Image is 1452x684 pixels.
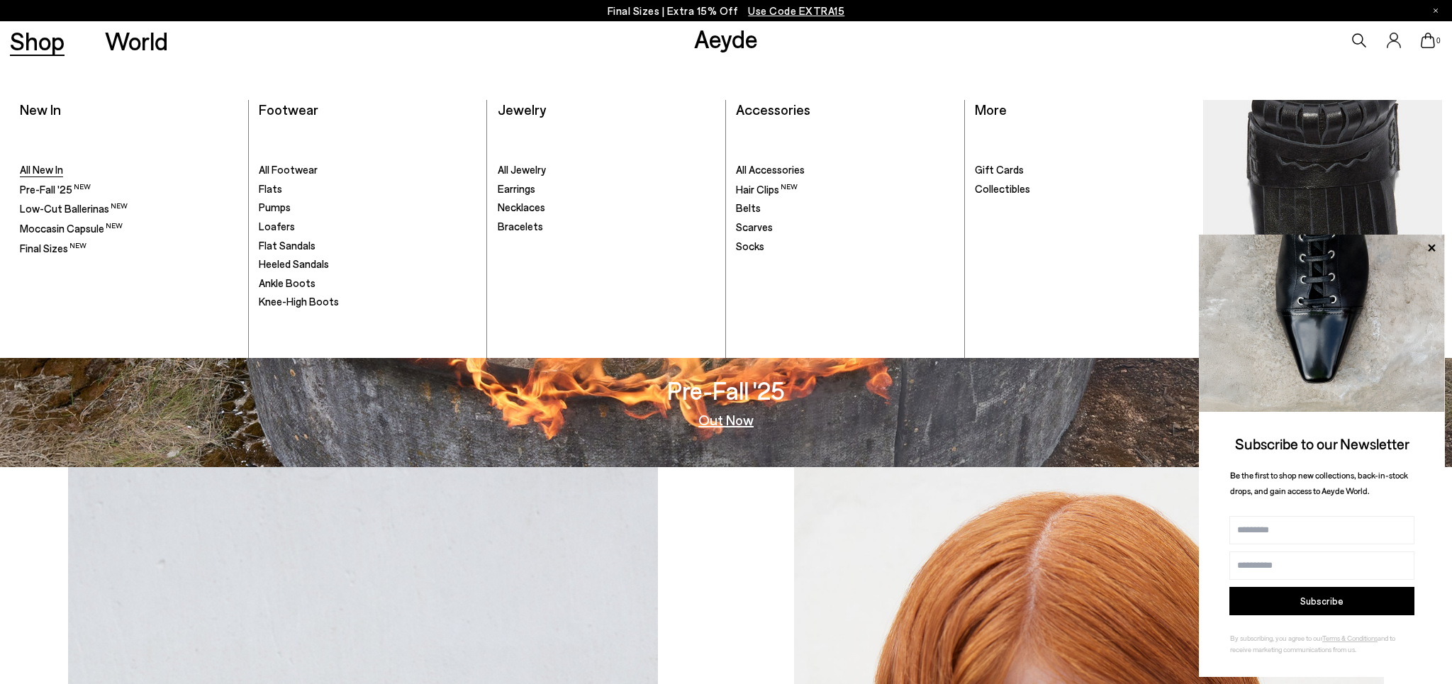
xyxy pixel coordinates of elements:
[1435,37,1442,45] span: 0
[1230,634,1322,642] span: By subscribing, you agree to our
[1235,434,1409,452] span: Subscribe to our Newsletter
[259,239,315,252] span: Flat Sandals
[20,222,123,235] span: Moccasin Capsule
[259,101,318,118] a: Footwear
[259,182,476,196] a: Flats
[20,221,238,236] a: Moccasin Capsule
[259,163,318,176] span: All Footwear
[736,201,761,214] span: Belts
[498,163,546,176] span: All Jewelry
[1199,235,1445,412] img: ca3f721fb6ff708a270709c41d776025.jpg
[1229,587,1414,615] button: Subscribe
[259,295,339,308] span: Knee-High Boots
[975,182,1193,196] a: Collectibles
[259,295,476,309] a: Knee-High Boots
[736,240,764,252] span: Socks
[498,201,545,213] span: Necklaces
[259,257,329,270] span: Heeled Sandals
[10,28,65,53] a: Shop
[1421,33,1435,48] a: 0
[748,4,844,17] span: Navigate to /collections/ss25-final-sizes
[259,201,476,215] a: Pumps
[498,182,715,196] a: Earrings
[259,257,476,271] a: Heeled Sandals
[1204,100,1442,349] a: Moccasin Capsule
[667,378,785,403] h3: Pre-Fall '25
[736,183,798,196] span: Hair Clips
[698,413,754,427] a: Out Now
[736,220,773,233] span: Scarves
[498,163,715,177] a: All Jewelry
[694,23,758,53] a: Aeyde
[736,163,954,177] a: All Accessories
[20,183,91,196] span: Pre-Fall '25
[259,220,295,232] span: Loafers
[736,240,954,254] a: Socks
[736,220,954,235] a: Scarves
[736,182,954,197] a: Hair Clips
[1322,634,1378,642] a: Terms & Conditions
[105,28,168,53] a: World
[259,201,291,213] span: Pumps
[259,276,476,291] a: Ankle Boots
[975,163,1193,177] a: Gift Cards
[975,101,1007,118] a: More
[975,163,1024,176] span: Gift Cards
[498,182,535,195] span: Earrings
[1230,470,1408,496] span: Be the first to shop new collections, back-in-stock drops, and gain access to Aeyde World.
[259,239,476,253] a: Flat Sandals
[20,202,128,215] span: Low-Cut Ballerinas
[20,182,238,197] a: Pre-Fall '25
[20,163,63,176] span: All New In
[1204,100,1442,349] img: Mobile_e6eede4d-78b8-4bd1-ae2a-4197e375e133_900x.jpg
[259,182,282,195] span: Flats
[498,220,543,232] span: Bracelets
[20,241,238,256] a: Final Sizes
[736,101,810,118] a: Accessories
[20,242,86,254] span: Final Sizes
[498,220,715,234] a: Bracelets
[736,201,954,215] a: Belts
[975,182,1030,195] span: Collectibles
[20,163,238,177] a: All New In
[20,101,61,118] a: New In
[736,163,805,176] span: All Accessories
[498,201,715,215] a: Necklaces
[20,201,238,216] a: Low-Cut Ballerinas
[259,276,315,289] span: Ankle Boots
[259,220,476,234] a: Loafers
[608,2,845,20] p: Final Sizes | Extra 15% Off
[259,163,476,177] a: All Footwear
[498,101,546,118] a: Jewelry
